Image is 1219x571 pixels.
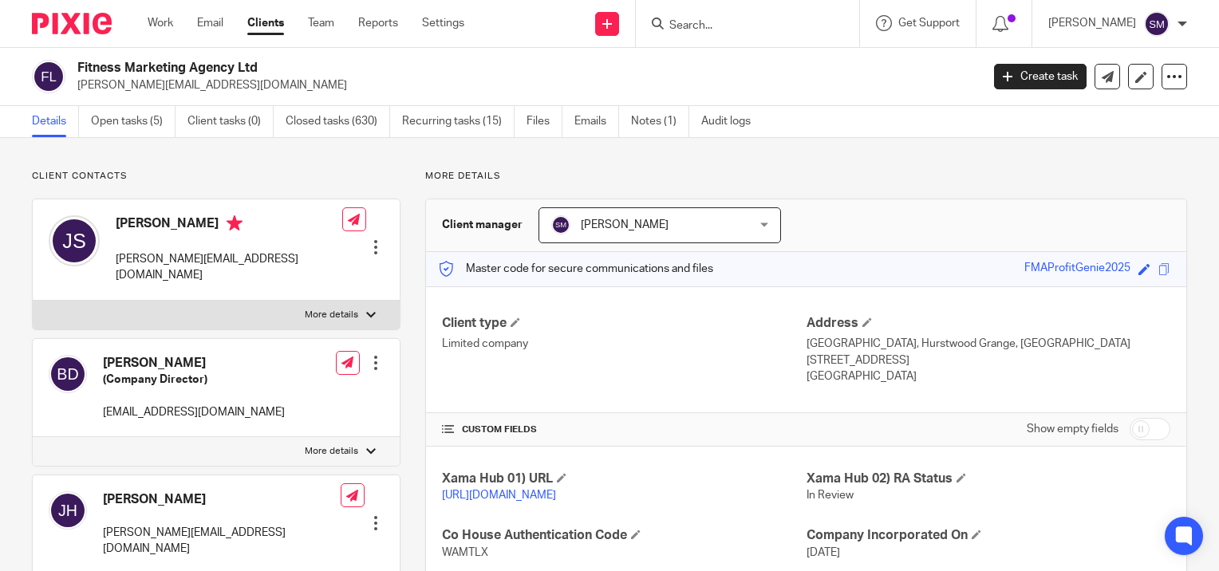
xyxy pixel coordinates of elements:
[425,170,1187,183] p: More details
[103,372,285,388] h5: (Company Director)
[994,64,1087,89] a: Create task
[807,315,1170,332] h4: Address
[701,106,763,137] a: Audit logs
[116,215,342,235] h4: [PERSON_NAME]
[807,352,1170,368] p: [STREET_ADDRESS]
[442,471,806,487] h4: Xama Hub 01) URL
[442,336,806,352] p: Limited company
[807,490,854,501] span: In Review
[442,527,806,544] h4: Co House Authentication Code
[32,170,400,183] p: Client contacts
[305,445,358,458] p: More details
[807,368,1170,384] p: [GEOGRAPHIC_DATA]
[116,251,342,284] p: [PERSON_NAME][EMAIL_ADDRESS][DOMAIN_NAME]
[1048,15,1136,31] p: [PERSON_NAME]
[103,404,285,420] p: [EMAIL_ADDRESS][DOMAIN_NAME]
[898,18,960,29] span: Get Support
[358,15,398,31] a: Reports
[438,261,713,277] p: Master code for secure communications and files
[581,219,669,230] span: [PERSON_NAME]
[442,315,806,332] h4: Client type
[442,490,556,501] a: [URL][DOMAIN_NAME]
[1024,260,1130,278] div: FMAProfitGenie2025
[442,423,806,436] h4: CUSTOM FIELDS
[807,336,1170,352] p: [GEOGRAPHIC_DATA], Hurstwood Grange, [GEOGRAPHIC_DATA]
[49,215,100,266] img: svg%3E
[1144,11,1170,37] img: svg%3E
[32,13,112,34] img: Pixie
[49,491,87,530] img: svg%3E
[631,106,689,137] a: Notes (1)
[103,491,341,508] h4: [PERSON_NAME]
[103,355,285,372] h4: [PERSON_NAME]
[668,19,811,33] input: Search
[32,106,79,137] a: Details
[49,355,87,393] img: svg%3E
[807,547,840,558] span: [DATE]
[442,547,488,558] span: WAMTLX
[187,106,274,137] a: Client tasks (0)
[807,471,1170,487] h4: Xama Hub 02) RA Status
[402,106,515,137] a: Recurring tasks (15)
[308,15,334,31] a: Team
[103,525,341,557] p: [PERSON_NAME][EMAIL_ADDRESS][DOMAIN_NAME]
[527,106,562,137] a: Files
[247,15,284,31] a: Clients
[1027,421,1118,437] label: Show empty fields
[286,106,390,137] a: Closed tasks (630)
[197,15,223,31] a: Email
[551,215,570,234] img: svg%3E
[574,106,619,137] a: Emails
[77,77,970,93] p: [PERSON_NAME][EMAIL_ADDRESS][DOMAIN_NAME]
[422,15,464,31] a: Settings
[305,309,358,321] p: More details
[148,15,173,31] a: Work
[227,215,243,231] i: Primary
[807,527,1170,544] h4: Company Incorporated On
[77,60,791,77] h2: Fitness Marketing Agency Ltd
[442,217,523,233] h3: Client manager
[91,106,176,137] a: Open tasks (5)
[32,60,65,93] img: svg%3E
